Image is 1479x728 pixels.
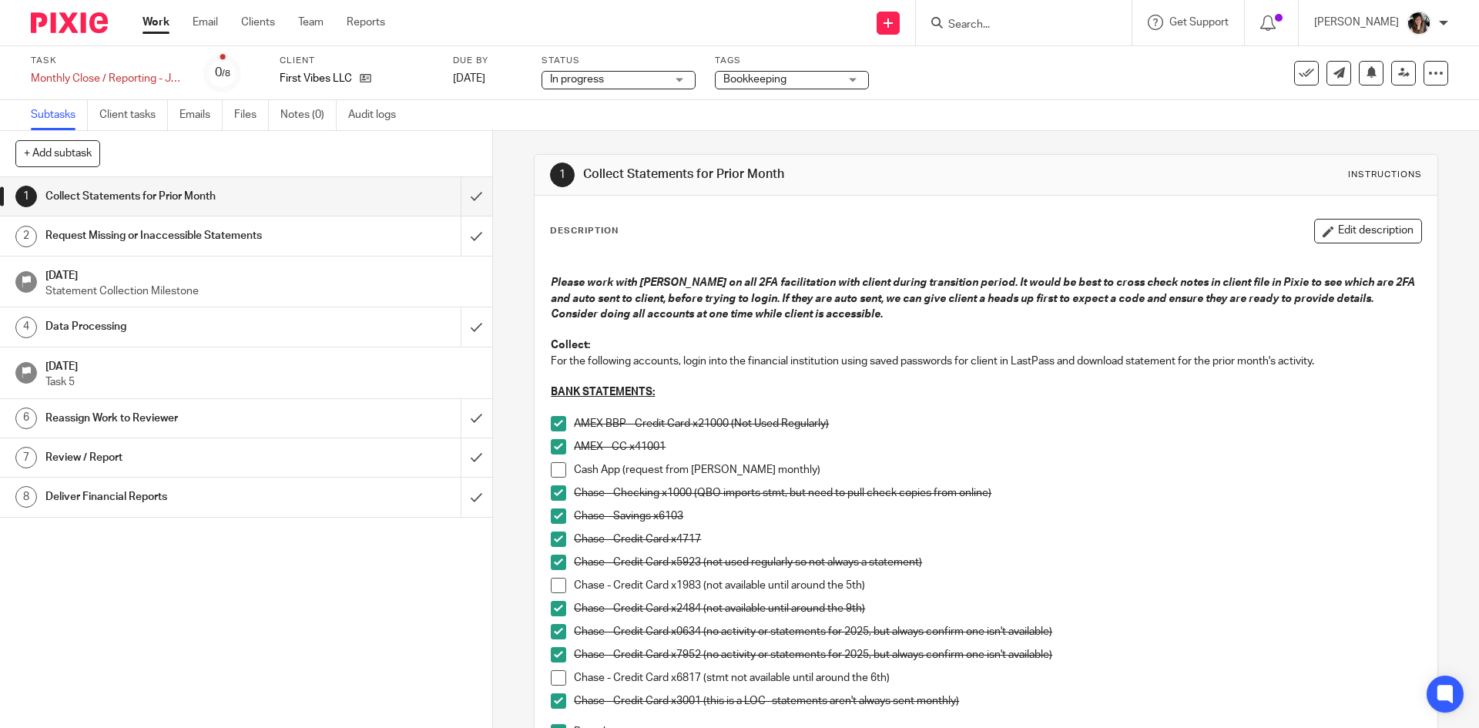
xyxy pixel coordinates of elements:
[31,55,185,67] label: Task
[348,100,407,130] a: Audit logs
[574,578,1420,593] p: Chase - Credit Card x1983 (not available until around the 5th)
[241,15,275,30] a: Clients
[1169,17,1229,28] span: Get Support
[1314,15,1399,30] p: [PERSON_NAME]
[550,163,575,187] div: 1
[453,73,485,84] span: [DATE]
[574,462,1420,478] p: Cash App (request from [PERSON_NAME] monthly)
[15,186,37,207] div: 1
[45,407,312,430] h1: Reassign Work to Reviewer
[45,446,312,469] h1: Review / Report
[551,277,1417,320] em: Please work with [PERSON_NAME] on all 2FA facilitation with client during transition period. It w...
[1348,169,1422,181] div: Instructions
[15,486,37,508] div: 8
[723,74,786,85] span: Bookkeeping
[143,15,169,30] a: Work
[1314,219,1422,243] button: Edit description
[574,439,1420,455] p: AMEX - CC x41001
[574,532,1420,547] p: Chase - Credit Card x4717
[15,447,37,468] div: 7
[347,15,385,30] a: Reports
[574,647,1420,663] p: Chase - Credit Card x7952 (no activity or statements for 2025, but always confirm one isn't avail...
[45,283,477,299] p: Statement Collection Milestone
[15,317,37,338] div: 4
[574,624,1420,639] p: Chase - Credit Card x0634 (no activity or statements for 2025, but always confirm one isn't avail...
[15,408,37,429] div: 6
[280,100,337,130] a: Notes (0)
[31,100,88,130] a: Subtasks
[574,508,1420,524] p: Chase - Savings x6103
[550,74,604,85] span: In progress
[234,100,269,130] a: Files
[31,71,185,86] div: Monthly Close / Reporting - June
[45,185,312,208] h1: Collect Statements for Prior Month
[45,224,312,247] h1: Request Missing or Inaccessible Statements
[31,12,108,33] img: Pixie
[574,555,1420,570] p: Chase - Credit Card x5923 (not used regularly so not always a statement)
[542,55,696,67] label: Status
[222,69,230,78] small: /8
[551,354,1420,369] p: For the following accounts, login into the financial institution using saved passwords for client...
[574,485,1420,501] p: Chase - Checking x1000 (QBO imports stmt, but need to pull check copies from online)
[551,340,590,351] strong: Collect:
[1407,11,1431,35] img: IMG_2906.JPEG
[947,18,1085,32] input: Search
[574,670,1420,686] p: Chase - Credit Card x6817 (stmt not available until around the 6th)
[715,55,869,67] label: Tags
[15,140,100,166] button: + Add subtask
[550,225,619,237] p: Description
[15,226,37,247] div: 2
[551,387,655,398] u: BANK STATEMENTS:
[280,71,352,86] p: First Vibes LLC
[583,166,1019,183] h1: Collect Statements for Prior Month
[45,374,477,390] p: Task 5
[453,55,522,67] label: Due by
[45,315,312,338] h1: Data Processing
[45,355,477,374] h1: [DATE]
[298,15,324,30] a: Team
[45,485,312,508] h1: Deliver Financial Reports
[574,693,1420,709] p: Chase - Credit Card x3001 (this is a LOC- statements aren't always sent monthly)
[280,55,434,67] label: Client
[179,100,223,130] a: Emails
[193,15,218,30] a: Email
[99,100,168,130] a: Client tasks
[574,416,1420,431] p: AMEX BBP - Credit Card x21000 (Not Used Regularly)
[45,264,477,283] h1: [DATE]
[574,601,1420,616] p: Chase - Credit Card x2484 (not available until around the 9th)
[215,64,230,82] div: 0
